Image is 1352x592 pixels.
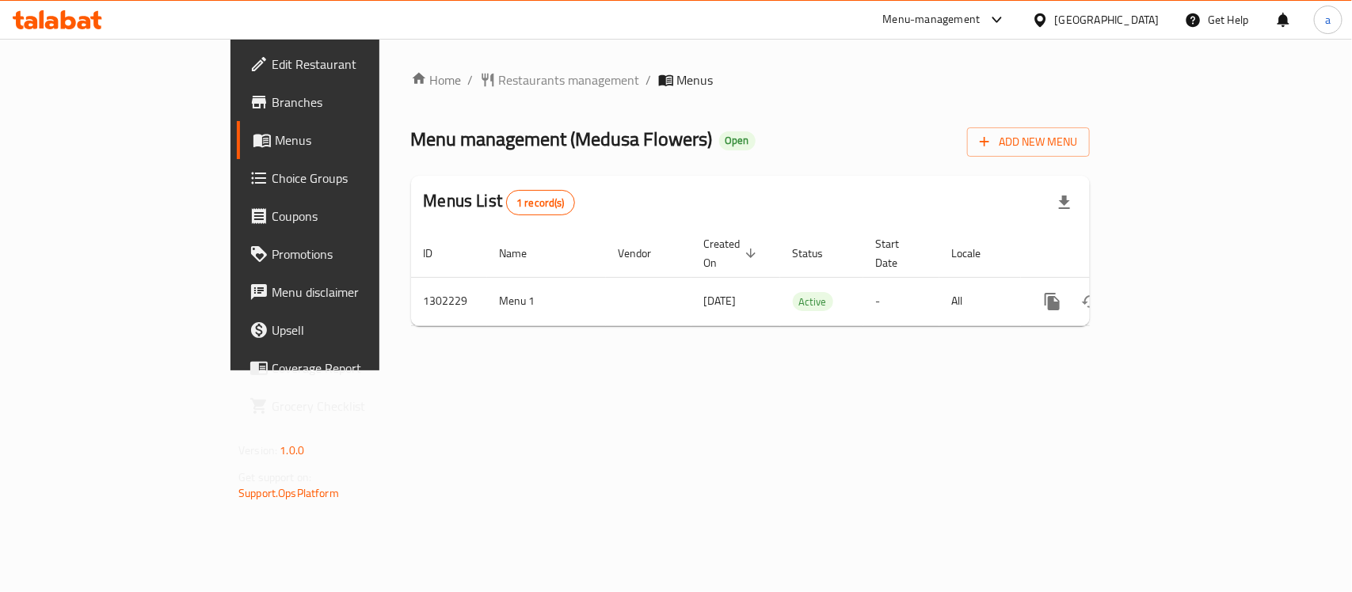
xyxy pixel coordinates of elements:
[237,197,456,235] a: Coupons
[480,70,640,89] a: Restaurants management
[1055,11,1160,28] div: [GEOGRAPHIC_DATA]
[238,467,311,488] span: Get support on:
[237,311,456,349] a: Upsell
[272,245,444,264] span: Promotions
[952,244,1002,263] span: Locale
[272,397,444,416] span: Grocery Checklist
[237,83,456,121] a: Branches
[272,283,444,302] span: Menu disclaimer
[1325,11,1331,28] span: a
[677,70,714,89] span: Menus
[237,349,456,387] a: Coverage Report
[238,440,277,461] span: Version:
[883,10,981,29] div: Menu-management
[1072,283,1110,321] button: Change Status
[967,127,1090,157] button: Add New Menu
[272,93,444,112] span: Branches
[411,121,713,157] span: Menu management ( Medusa Flowers )
[237,273,456,311] a: Menu disclaimer
[468,70,474,89] li: /
[980,132,1077,152] span: Add New Menu
[619,244,672,263] span: Vendor
[507,195,574,211] span: 1 record(s)
[272,321,444,340] span: Upsell
[939,277,1021,325] td: All
[1034,283,1072,321] button: more
[237,121,456,159] a: Menus
[719,131,756,150] div: Open
[272,169,444,188] span: Choice Groups
[1045,184,1084,222] div: Export file
[411,70,1090,89] nav: breadcrumb
[237,235,456,273] a: Promotions
[704,290,737,311] span: [DATE]
[793,244,844,263] span: Status
[1021,230,1198,278] th: Actions
[793,293,833,311] span: Active
[646,70,652,89] li: /
[237,159,456,197] a: Choice Groups
[704,234,761,272] span: Created On
[272,55,444,74] span: Edit Restaurant
[487,277,606,325] td: Menu 1
[500,244,548,263] span: Name
[272,207,444,226] span: Coupons
[506,190,575,215] div: Total records count
[863,277,939,325] td: -
[876,234,920,272] span: Start Date
[793,292,833,311] div: Active
[280,440,304,461] span: 1.0.0
[275,131,444,150] span: Menus
[424,189,575,215] h2: Menus List
[424,244,454,263] span: ID
[272,359,444,378] span: Coverage Report
[499,70,640,89] span: Restaurants management
[719,134,756,147] span: Open
[238,483,339,503] a: Support.OpsPlatform
[237,387,456,425] a: Grocery Checklist
[237,45,456,83] a: Edit Restaurant
[411,230,1198,326] table: enhanced table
